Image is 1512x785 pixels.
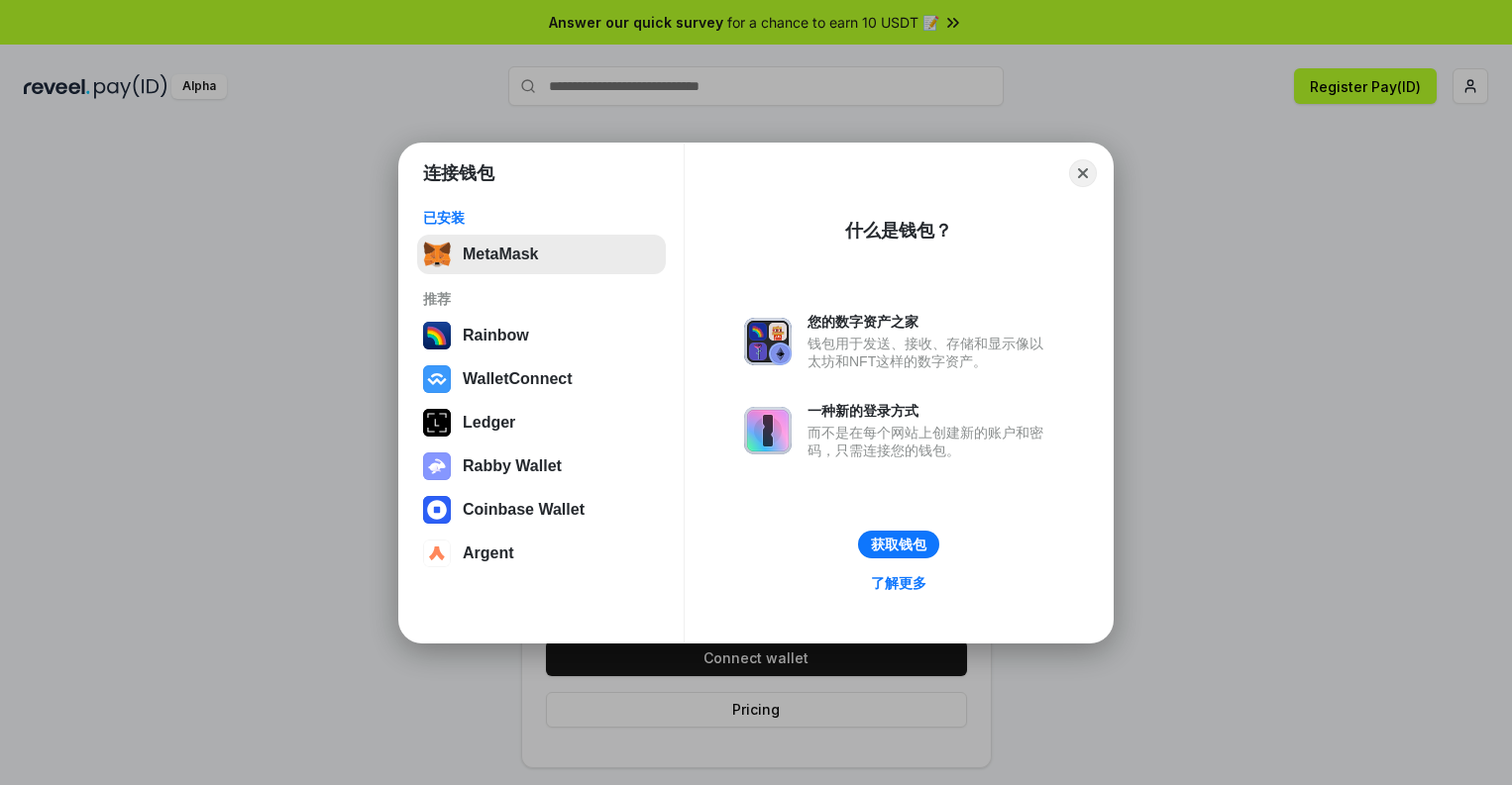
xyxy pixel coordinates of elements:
button: WalletConnect [417,359,666,399]
div: 获取钱包 [871,536,926,553]
img: svg+xml,%3Csvg%20xmlns%3D%22http%3A%2F%2Fwww.w3.org%2F2000%2Fsvg%22%20fill%3D%22none%22%20viewBox... [423,452,451,480]
button: Coinbase Wallet [417,490,666,530]
div: WalletConnect [463,370,573,388]
a: 了解更多 [859,570,938,596]
div: MetaMask [463,245,538,263]
div: 钱包用于发送、接收、存储和显示像以太坊和NFT这样的数字资产。 [808,335,1053,370]
div: Argent [463,544,514,562]
img: svg+xml,%3Csvg%20fill%3D%22none%22%20height%3D%2233%22%20viewBox%3D%220%200%2035%2033%22%20width%... [423,241,451,268]
div: Rabby Wallet [463,457,562,475]
button: Rainbow [417,316,666,355]
div: 一种新的登录方式 [808,402,1053,420]
button: 获取钱包 [858,531,939,558]
img: svg+xml,%3Csvg%20xmlns%3D%22http%3A%2F%2Fwww.w3.org%2F2000%2Fsvg%22%20width%3D%2228%22%20height%3... [423,409,451,437]
button: Close [1069,159,1097,187]
img: svg+xml,%3Csvg%20width%3D%22120%22%20height%3D%22120%22%20viewBox%3D%220%200%20120%20120%22%20fil... [423,322,451,349]
h1: 连接钱包 [423,161,494,185]
img: svg+xml,%3Csvg%20xmlns%3D%22http%3A%2F%2Fwww.w3.org%2F2000%2Fsvg%22%20fill%3D%22none%22%20viewBox... [744,407,792,454]
div: Coinbase Wallet [463,501,585,519]
img: svg+xml,%3Csvg%20width%3D%2228%22%20height%3D%2228%22%20viewBox%3D%220%200%2028%2028%22%20fill%3D... [423,540,451,567]
div: 了解更多 [871,574,926,592]
div: 您的数字资产之家 [808,313,1053,331]
img: svg+xml,%3Csvg%20width%3D%2228%22%20height%3D%2228%22%20viewBox%3D%220%200%2028%2028%22%20fill%3D... [423,365,451,393]
img: svg+xml,%3Csvg%20xmlns%3D%22http%3A%2F%2Fwww.w3.org%2F2000%2Fsvg%22%20fill%3D%22none%22%20viewBox... [744,318,792,365]
button: Argent [417,534,666,573]
div: 什么是钱包？ [845,219,952,243]
div: Ledger [463,414,515,432]
button: MetaMask [417,235,666,274]
button: Rabby Wallet [417,446,666,486]
img: svg+xml,%3Csvg%20width%3D%2228%22%20height%3D%2228%22%20viewBox%3D%220%200%2028%2028%22%20fill%3D... [423,496,451,524]
div: 而不是在每个网站上创建新的账户和密码，只需连接您的钱包。 [808,424,1053,459]
div: 已安装 [423,209,660,227]
div: Rainbow [463,327,529,344]
button: Ledger [417,403,666,442]
div: 推荐 [423,290,660,308]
